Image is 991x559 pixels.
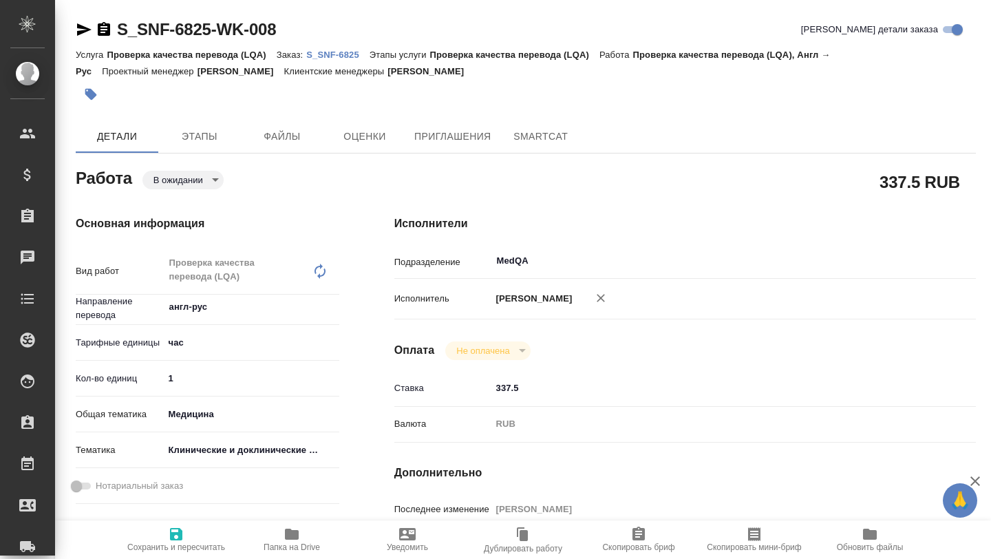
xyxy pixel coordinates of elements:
button: Open [920,260,923,262]
p: Общая тематика [76,408,164,421]
button: Скопировать ссылку для ЯМессенджера [76,21,92,38]
h4: Основная информация [76,215,339,232]
div: Клинические и доклинические исследования [164,439,339,462]
span: Скопировать бриф [602,542,674,552]
button: Обновить файлы [812,520,928,559]
span: Нотариальный заказ [96,479,183,493]
span: Сохранить и пересчитать [127,542,225,552]
p: Последнее изменение [394,503,491,516]
h4: Дополнительно [394,465,976,481]
span: Уведомить [387,542,428,552]
div: RUB [491,412,928,436]
p: [PERSON_NAME] [491,292,573,306]
button: Open [332,306,334,308]
span: Оценки [332,128,398,145]
p: Исполнитель [394,292,491,306]
p: Ставка [394,381,491,395]
button: 🙏 [943,483,977,518]
p: Заказ: [277,50,306,60]
button: Скопировать ссылку [96,21,112,38]
span: Дублировать работу [484,544,562,553]
button: Не оплачена [452,345,513,357]
span: Этапы [167,128,233,145]
button: Дублировать работу [465,520,581,559]
p: Направление перевода [76,295,164,322]
span: Файлы [249,128,315,145]
button: Скопировать мини-бриф [696,520,812,559]
button: Скопировать бриф [581,520,696,559]
span: SmartCat [508,128,574,145]
p: [PERSON_NAME] [387,66,474,76]
span: Детали [84,128,150,145]
button: Удалить исполнителя [586,283,616,313]
span: 🙏 [948,486,972,515]
p: Проверка качества перевода (LQA) [107,50,276,60]
h2: 337.5 RUB [880,170,960,193]
div: В ожидании [445,341,530,360]
span: Приглашения [414,128,491,145]
p: Клиентские менеджеры [284,66,388,76]
h4: Исполнители [394,215,976,232]
span: Папка на Drive [264,542,320,552]
button: В ожидании [149,174,207,186]
input: Пустое поле [491,499,928,519]
p: Проектный менеджер [102,66,197,76]
p: Работа [599,50,633,60]
p: Тематика [76,443,164,457]
input: ✎ Введи что-нибудь [491,378,928,398]
button: Папка на Drive [234,520,350,559]
a: S_SNF-6825-WK-008 [117,20,276,39]
p: S_SNF-6825 [306,50,370,60]
p: Кол-во единиц [76,372,164,386]
h4: Оплата [394,342,435,359]
p: Этапы услуги [370,50,430,60]
div: час [164,331,339,355]
input: ✎ Введи что-нибудь [164,368,339,388]
p: [PERSON_NAME] [198,66,284,76]
p: Валюта [394,417,491,431]
p: Тарифные единицы [76,336,164,350]
button: Сохранить и пересчитать [118,520,234,559]
h2: Работа [76,165,132,189]
div: Медицина [164,403,339,426]
p: Вид работ [76,264,164,278]
button: Добавить тэг [76,79,106,109]
span: Скопировать мини-бриф [707,542,801,552]
div: В ожидании [142,171,224,189]
span: [PERSON_NAME] детали заказа [801,23,938,36]
button: Уведомить [350,520,465,559]
p: Подразделение [394,255,491,269]
p: Проверка качества перевода (LQA) [430,50,599,60]
span: Обновить файлы [837,542,904,552]
a: S_SNF-6825 [306,48,370,60]
p: Услуга [76,50,107,60]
